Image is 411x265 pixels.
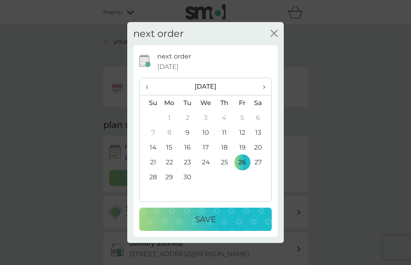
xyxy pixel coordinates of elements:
[233,95,251,111] th: Fr
[160,170,179,184] td: 29
[160,95,179,111] th: Mo
[160,78,251,95] th: [DATE]
[251,125,271,140] td: 13
[140,125,160,140] td: 7
[179,125,197,140] td: 9
[257,78,265,95] span: ›
[146,78,154,95] span: ‹
[195,213,216,226] p: Save
[133,28,184,40] h2: next order
[251,140,271,155] td: 20
[251,155,271,170] td: 27
[233,110,251,125] td: 5
[251,95,271,111] th: Sa
[233,125,251,140] td: 12
[179,170,197,184] td: 30
[140,170,160,184] td: 28
[197,110,215,125] td: 3
[160,125,179,140] td: 8
[215,95,233,111] th: Th
[179,155,197,170] td: 23
[215,155,233,170] td: 25
[157,62,179,72] span: [DATE]
[197,125,215,140] td: 10
[157,51,191,62] p: next order
[215,125,233,140] td: 11
[179,140,197,155] td: 16
[215,140,233,155] td: 18
[271,30,278,38] button: close
[215,110,233,125] td: 4
[197,95,215,111] th: We
[179,110,197,125] td: 2
[197,140,215,155] td: 17
[233,140,251,155] td: 19
[251,110,271,125] td: 6
[140,140,160,155] td: 14
[197,155,215,170] td: 24
[140,155,160,170] td: 21
[139,208,272,231] button: Save
[233,155,251,170] td: 26
[160,110,179,125] td: 1
[179,95,197,111] th: Tu
[140,95,160,111] th: Su
[160,140,179,155] td: 15
[160,155,179,170] td: 22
